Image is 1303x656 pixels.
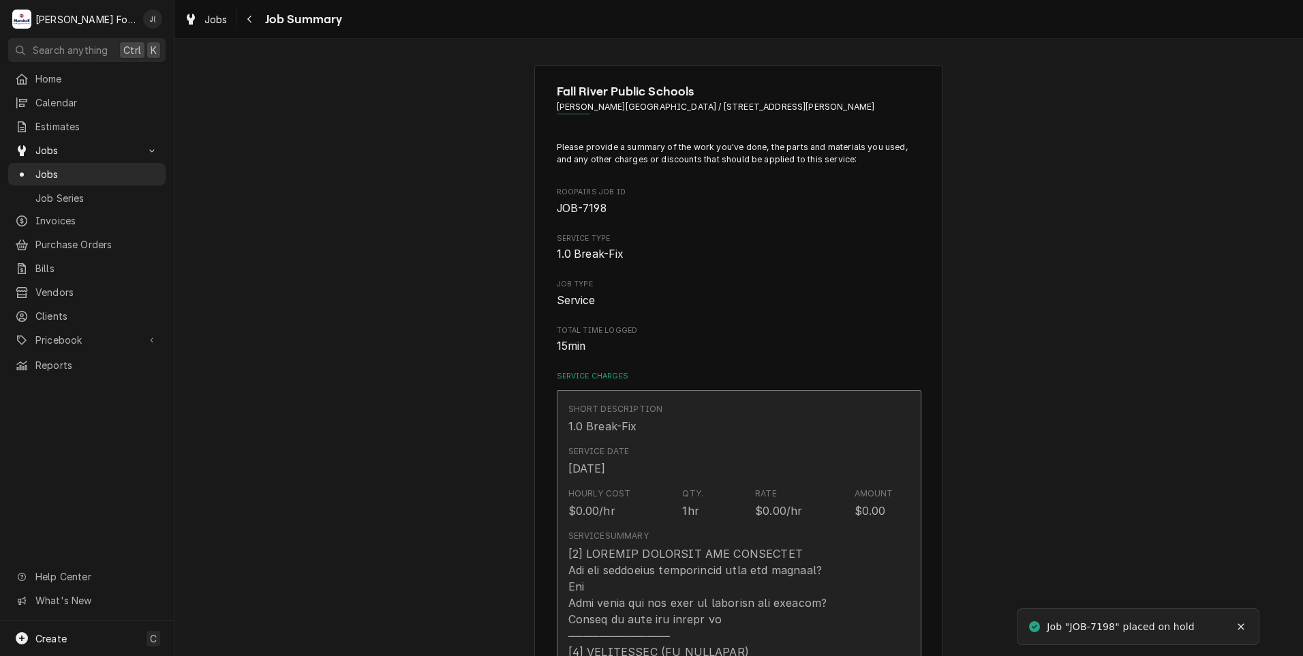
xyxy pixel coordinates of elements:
span: Service Type [557,233,921,244]
span: Vendors [35,285,159,299]
div: Short Description [568,403,663,415]
span: Reports [35,358,159,372]
span: JOB-7198 [557,202,607,215]
span: Service Type [557,246,921,263]
span: Name [557,83,921,101]
p: Please provide a summary of the work you've done, the parts and materials you used, and any other... [557,141,921,166]
span: Total Time Logged [557,325,921,336]
span: Jobs [35,143,138,158]
div: Amount [855,488,893,500]
div: Marshall Food Equipment Service's Avatar [12,10,31,29]
div: [DATE] [568,460,606,477]
div: Hourly Cost [568,488,631,500]
a: Bills [8,257,166,280]
span: Total Time Logged [557,338,921,355]
span: Job Summary [261,10,343,29]
span: Jobs [35,167,159,181]
span: Roopairs Job ID [557,187,921,198]
span: Roopairs Job ID [557,200,921,217]
span: Calendar [35,95,159,110]
a: Calendar [8,91,166,114]
a: Go to Help Center [8,565,166,588]
div: $0.00/hr [568,503,615,519]
a: Reports [8,354,166,376]
div: Client Information [557,83,921,124]
div: Job Type [557,279,921,308]
span: What's New [35,593,157,608]
span: Job Type [557,293,921,309]
a: Clients [8,305,166,327]
span: Search anything [33,43,108,57]
button: Navigate back [239,8,261,30]
span: Jobs [204,12,228,27]
button: Search anythingCtrlK [8,38,166,62]
div: Service Date [568,445,630,458]
span: Estimates [35,119,159,134]
div: $0.00 [855,503,886,519]
span: Job Type [557,279,921,290]
label: Service Charges [557,371,921,382]
a: Go to Pricebook [8,329,166,351]
div: M [12,10,31,29]
a: Go to What's New [8,589,166,612]
span: K [151,43,157,57]
a: Jobs [179,8,233,31]
span: 15min [557,340,586,353]
span: Pricebook [35,333,138,347]
div: 1.0 Break-Fix [568,418,637,434]
span: Service [557,294,596,307]
span: Address [557,101,921,113]
div: Job "JOB-7198" placed on hold [1047,620,1196,634]
span: Create [35,633,67,644]
div: [PERSON_NAME] Food Equipment Service [35,12,136,27]
a: Estimates [8,115,166,138]
span: C [150,631,157,646]
div: Rate [755,488,777,500]
div: Service Type [557,233,921,263]
span: Bills [35,261,159,275]
span: Job Series [35,191,159,205]
div: Total Time Logged [557,325,921,355]
div: Service Summary [568,530,649,542]
div: Qty. [682,488,703,500]
div: Roopairs Job ID [557,187,921,216]
a: Purchase Orders [8,233,166,256]
div: J( [143,10,162,29]
span: Invoices [35,213,159,228]
span: Clients [35,309,159,323]
a: Invoices [8,209,166,232]
div: $0.00/hr [755,503,802,519]
span: Purchase Orders [35,237,159,252]
span: 1.0 Break-Fix [557,248,624,260]
a: Home [8,68,166,90]
div: Jeff Debigare (109)'s Avatar [143,10,162,29]
span: Home [35,72,159,86]
a: Go to Jobs [8,139,166,162]
a: Job Series [8,187,166,209]
span: Ctrl [123,43,141,57]
a: Jobs [8,163,166,185]
span: Help Center [35,569,157,584]
div: 1hr [682,503,699,519]
a: Vendors [8,281,166,303]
